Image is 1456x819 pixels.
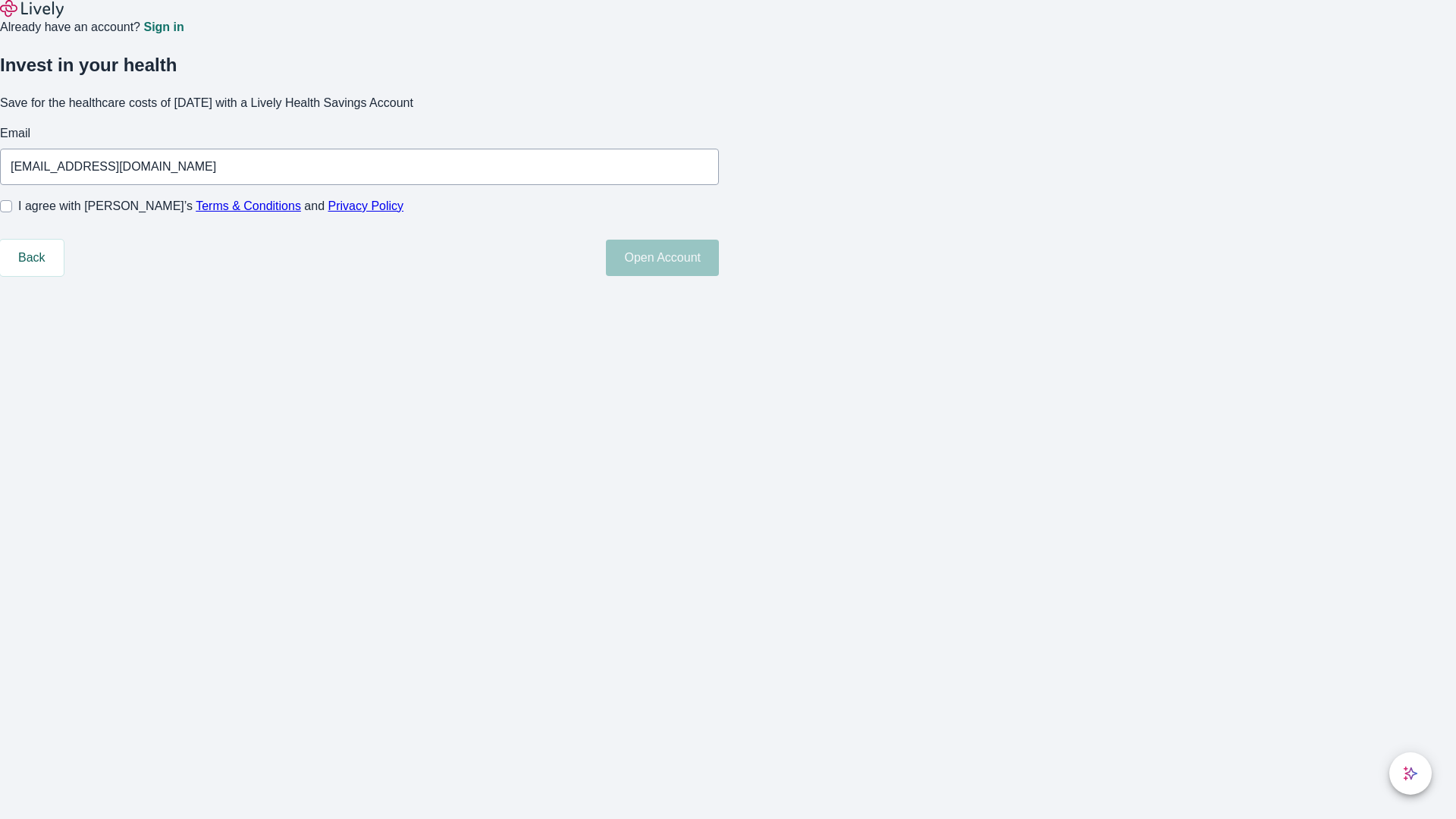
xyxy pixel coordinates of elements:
svg: Lively AI Assistant [1403,766,1418,781]
a: Sign in [143,21,184,33]
button: chat [1389,752,1432,795]
a: Terms & Conditions [196,199,301,212]
a: Privacy Policy [328,199,404,212]
span: I agree with [PERSON_NAME]’s and [18,197,403,215]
